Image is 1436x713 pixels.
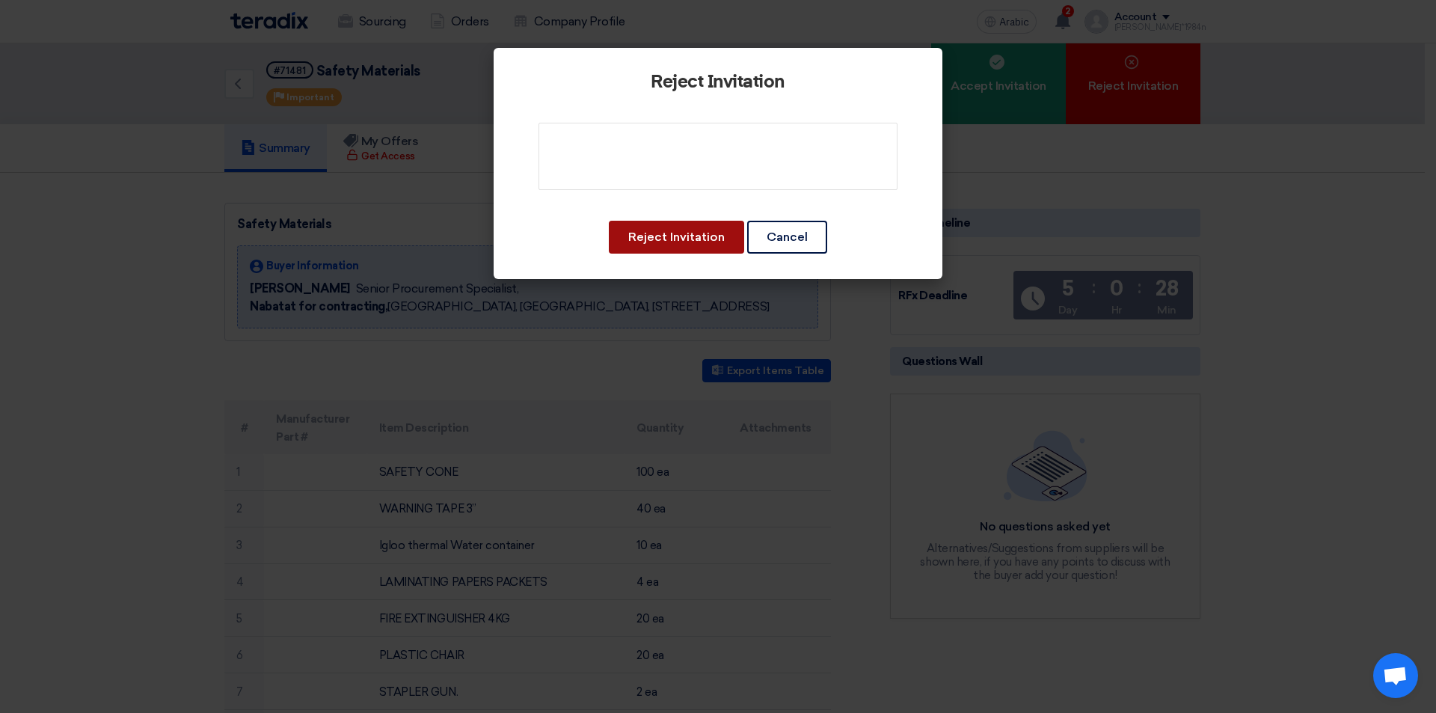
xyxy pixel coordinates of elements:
div: Open chat [1373,653,1418,698]
button: Reject Invitation [609,221,744,254]
button: Cancel [747,221,827,254]
font: Reject Invitation [628,230,725,244]
font: Reject Invitation [651,73,785,91]
font: Cancel [767,230,808,244]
